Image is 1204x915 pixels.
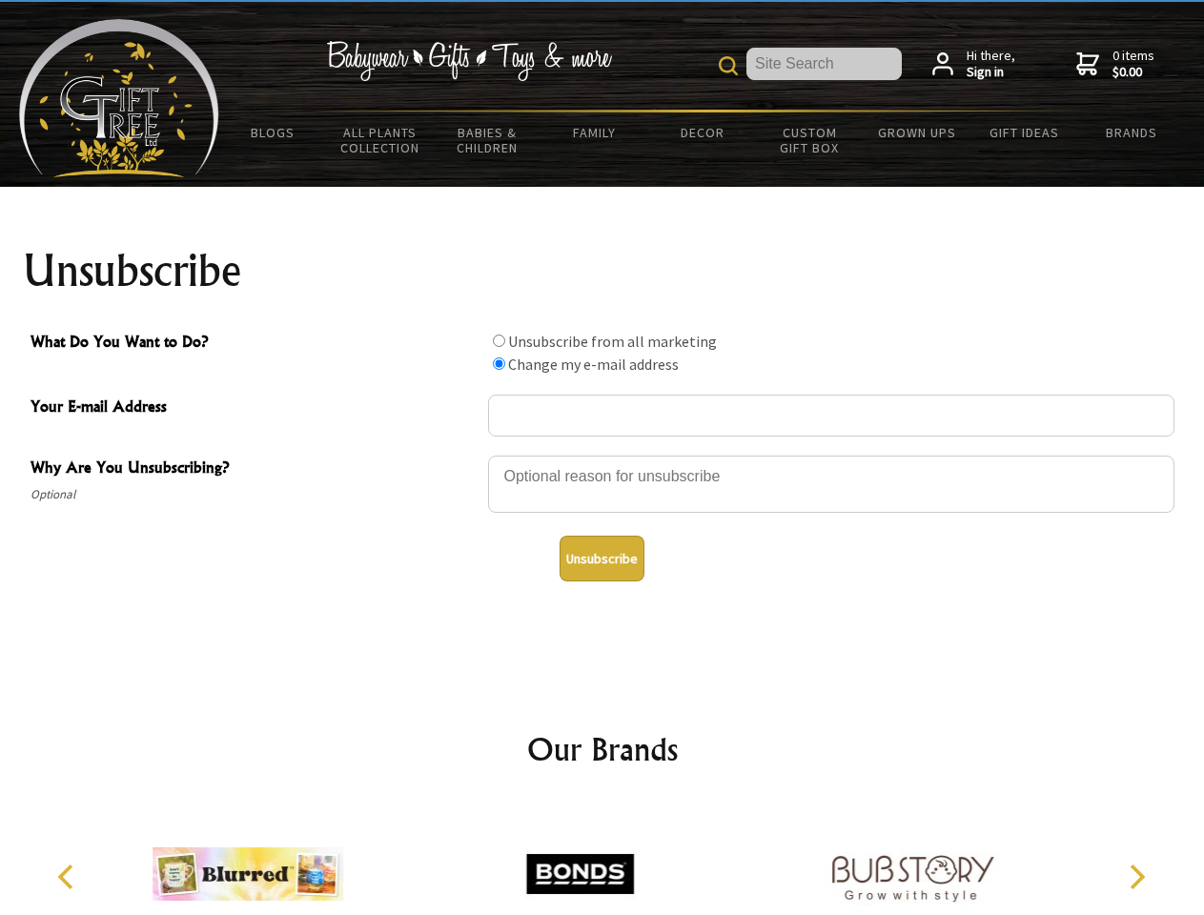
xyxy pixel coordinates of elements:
[648,112,756,152] a: Decor
[967,48,1015,81] span: Hi there,
[493,335,505,347] input: What Do You Want to Do?
[48,856,90,898] button: Previous
[932,48,1015,81] a: Hi there,Sign in
[1076,48,1154,81] a: 0 items$0.00
[31,395,479,422] span: Your E-mail Address
[488,395,1174,437] input: Your E-mail Address
[31,456,479,483] span: Why Are You Unsubscribing?
[1115,856,1157,898] button: Next
[970,112,1078,152] a: Gift Ideas
[756,112,864,168] a: Custom Gift Box
[23,248,1182,294] h1: Unsubscribe
[863,112,970,152] a: Grown Ups
[1112,64,1154,81] strong: $0.00
[327,112,435,168] a: All Plants Collection
[493,357,505,370] input: What Do You Want to Do?
[31,330,479,357] span: What Do You Want to Do?
[541,112,649,152] a: Family
[967,64,1015,81] strong: Sign in
[560,536,644,581] button: Unsubscribe
[1078,112,1186,152] a: Brands
[1112,47,1154,81] span: 0 items
[31,483,479,506] span: Optional
[508,332,717,351] label: Unsubscribe from all marketing
[19,19,219,177] img: Babyware - Gifts - Toys and more...
[746,48,902,80] input: Site Search
[434,112,541,168] a: Babies & Children
[719,56,738,75] img: product search
[488,456,1174,513] textarea: Why Are You Unsubscribing?
[508,355,679,374] label: Change my e-mail address
[38,726,1167,772] h2: Our Brands
[219,112,327,152] a: BLOGS
[326,41,612,81] img: Babywear - Gifts - Toys & more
